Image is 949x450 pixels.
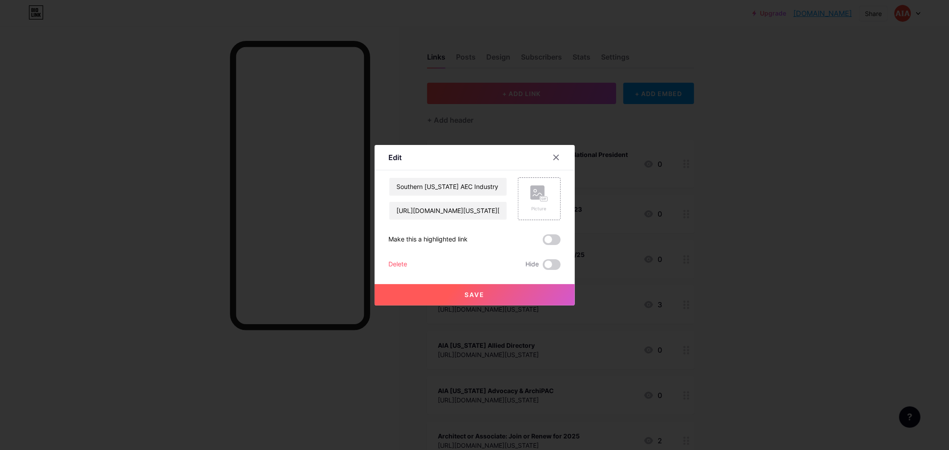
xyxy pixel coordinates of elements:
input: URL [389,202,507,220]
input: Title [389,178,507,196]
div: Make this a highlighted link [389,234,468,245]
div: Delete [389,259,408,270]
span: Hide [526,259,539,270]
div: Picture [530,205,548,212]
button: Save [375,284,575,305]
div: Edit [389,152,402,163]
span: Save [464,291,485,298]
